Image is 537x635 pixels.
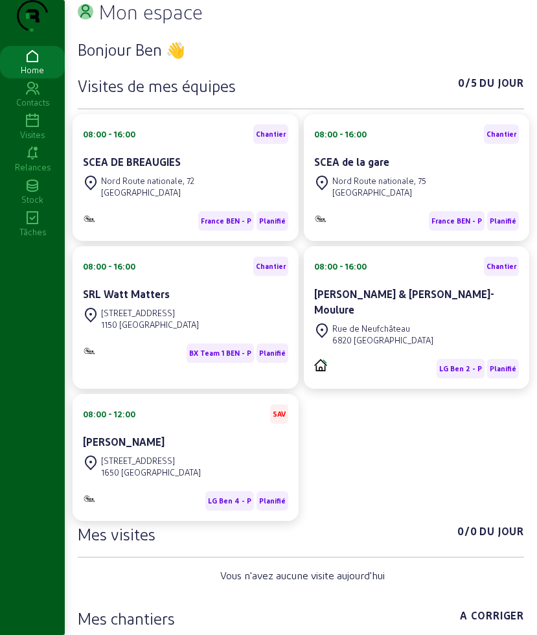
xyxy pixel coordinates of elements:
[78,39,524,60] h3: Bonjour Ben 👋
[439,364,482,373] span: LG Ben 2 - P
[83,494,96,503] img: Monitoring et Maintenance
[101,307,199,319] div: [STREET_ADDRESS]
[314,156,389,168] cam-card-title: SCEA de la gare
[201,216,251,225] span: France BEN - P
[78,524,155,544] h3: Mes visites
[460,608,524,629] span: A corriger
[332,334,433,346] div: 6820 [GEOGRAPHIC_DATA]
[314,260,367,272] div: 08:00 - 16:00
[314,214,327,223] img: B2B - PVELEC
[314,128,367,140] div: 08:00 - 16:00
[83,408,135,420] div: 08:00 - 12:00
[259,216,286,225] span: Planifié
[83,260,135,272] div: 08:00 - 16:00
[78,608,175,629] h3: Mes chantiers
[189,349,251,358] span: BX Team 1 BEN - P
[479,524,524,544] span: Du jour
[256,262,286,271] span: Chantier
[490,364,516,373] span: Planifié
[83,347,96,355] img: B2B - PVELEC
[101,455,201,467] div: [STREET_ADDRESS]
[273,410,286,419] span: SAV
[458,75,477,96] span: 0/5
[83,214,96,223] img: B2B - PVELEC
[256,130,286,139] span: Chantier
[83,128,135,140] div: 08:00 - 16:00
[431,216,482,225] span: France BEN - P
[259,349,286,358] span: Planifié
[314,288,494,316] cam-card-title: [PERSON_NAME] & [PERSON_NAME]-Moulure
[314,359,327,371] img: PVELEC
[486,130,516,139] span: Chantier
[208,496,251,505] span: LG Ben 4 - P
[490,216,516,225] span: Planifié
[83,156,181,168] cam-card-title: SCEA DE BREAUGIES
[101,319,199,330] div: 1150 [GEOGRAPHIC_DATA]
[101,467,201,478] div: 1650 [GEOGRAPHIC_DATA]
[332,323,433,334] div: Rue de Neufchâteau
[332,175,426,187] div: Nord Route nationale, 75
[457,524,477,544] span: 0/0
[479,75,524,96] span: Du jour
[83,435,165,448] cam-card-title: [PERSON_NAME]
[83,288,170,300] cam-card-title: SRL Watt Matters
[220,568,385,583] span: Vous n'avez aucune visite aujourd'hui
[259,496,286,505] span: Planifié
[332,187,426,198] div: [GEOGRAPHIC_DATA]
[78,75,236,96] h3: Visites de mes équipes
[101,175,194,187] div: Nord Route nationale, 72
[486,262,516,271] span: Chantier
[101,187,194,198] div: [GEOGRAPHIC_DATA]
